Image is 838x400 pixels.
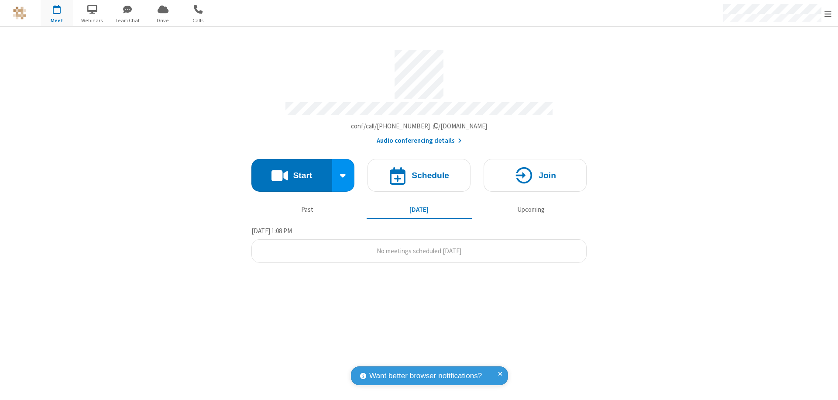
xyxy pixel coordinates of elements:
[369,370,482,382] span: Want better browser notifications?
[367,159,471,192] button: Schedule
[41,17,73,24] span: Meet
[816,377,831,394] iframe: Chat
[412,171,449,179] h4: Schedule
[332,159,355,192] div: Start conference options
[377,247,461,255] span: No meetings scheduled [DATE]
[251,226,587,263] section: Today's Meetings
[539,171,556,179] h4: Join
[484,159,587,192] button: Join
[251,43,587,146] section: Account details
[478,201,584,218] button: Upcoming
[351,122,488,130] span: Copy my meeting room link
[367,201,472,218] button: [DATE]
[251,227,292,235] span: [DATE] 1:08 PM
[13,7,26,20] img: QA Selenium DO NOT DELETE OR CHANGE
[351,121,488,131] button: Copy my meeting room linkCopy my meeting room link
[251,159,332,192] button: Start
[76,17,109,24] span: Webinars
[111,17,144,24] span: Team Chat
[182,17,215,24] span: Calls
[255,201,360,218] button: Past
[293,171,312,179] h4: Start
[377,136,462,146] button: Audio conferencing details
[147,17,179,24] span: Drive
